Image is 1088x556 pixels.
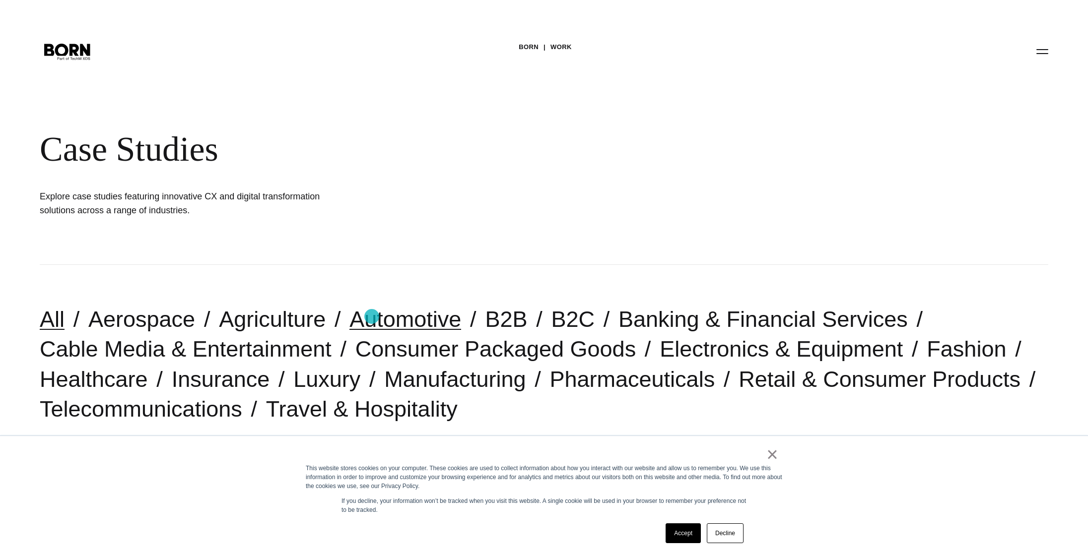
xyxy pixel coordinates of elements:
[1030,41,1054,62] button: Open
[927,336,1006,362] a: Fashion
[349,307,461,332] a: Automotive
[550,40,572,55] a: Work
[341,496,747,514] p: If you decline, your information won’t be tracked when you visit this website. A single cookie wi...
[40,307,65,332] a: All
[40,396,242,422] a: Telecommunications
[766,450,778,459] a: ×
[485,307,527,332] a: B2B
[219,307,326,332] a: Agriculture
[266,396,458,422] a: Travel & Hospitality
[40,189,338,217] h1: Explore case studies featuring innovative CX and digital transformation solutions across a range ...
[707,523,744,543] a: Decline
[739,367,1020,392] a: Retail & Consumer Products
[40,129,606,170] div: Case Studies
[88,307,195,332] a: Aerospace
[40,336,332,362] a: Cable Media & Entertainment
[355,336,636,362] a: Consumer Packaged Goods
[551,307,595,332] a: B2C
[384,367,526,392] a: Manufacturing
[519,40,539,55] a: BORN
[618,307,908,332] a: Banking & Financial Services
[666,523,701,543] a: Accept
[40,367,148,392] a: Healthcare
[550,367,715,392] a: Pharmaceuticals
[306,464,782,491] div: This website stores cookies on your computer. These cookies are used to collect information about...
[293,367,360,392] a: Luxury
[660,336,903,362] a: Electronics & Equipment
[172,367,270,392] a: Insurance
